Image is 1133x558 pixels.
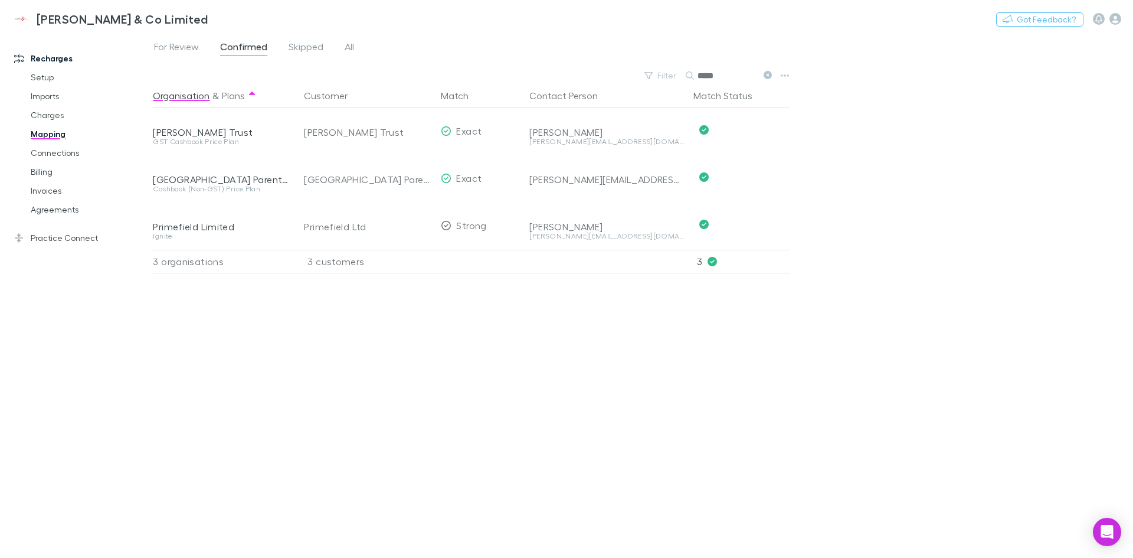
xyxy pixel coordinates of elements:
span: Skipped [289,41,323,56]
div: [PERSON_NAME] [529,221,684,233]
span: For Review [154,41,199,56]
span: Strong [456,220,486,231]
button: Contact Person [529,84,612,107]
button: Got Feedback? [996,12,1083,27]
a: Mapping [19,125,159,143]
div: [PERSON_NAME] [529,126,684,138]
button: Filter [638,68,683,83]
a: Recharges [2,49,159,68]
div: Primefield Limited [153,221,290,233]
a: Setup [19,68,159,87]
img: Epplett & Co Limited's Logo [12,12,32,26]
svg: Confirmed [699,125,709,135]
a: [PERSON_NAME] & Co Limited [5,5,215,33]
button: Customer [304,84,362,107]
div: & [153,84,290,107]
div: Cashbook (Non-GST) Price Plan [153,185,290,192]
span: Confirmed [220,41,267,56]
div: [GEOGRAPHIC_DATA] Parent Teachers Association [153,174,290,185]
div: [PERSON_NAME][EMAIL_ADDRESS][DOMAIN_NAME] [529,174,684,185]
div: Ignite [153,233,290,240]
a: Imports [19,87,159,106]
div: [GEOGRAPHIC_DATA] Parent Teachers Association [304,156,431,203]
a: Practice Connect [2,229,159,247]
div: Open Intercom Messenger [1093,518,1121,546]
button: Match [441,84,483,107]
a: Agreements [19,200,159,219]
span: Exact [456,172,482,184]
button: Plans [222,84,245,107]
div: 3 organisations [153,250,294,273]
a: Charges [19,106,159,125]
p: 3 [697,250,790,273]
div: [PERSON_NAME] Trust [153,126,290,138]
button: Match Status [693,84,767,107]
span: All [345,41,354,56]
span: Exact [456,125,482,136]
svg: Confirmed [699,220,709,229]
a: Invoices [19,181,159,200]
h3: [PERSON_NAME] & Co Limited [37,12,208,26]
div: Primefield Ltd [304,203,431,250]
a: Connections [19,143,159,162]
div: [PERSON_NAME] Trust [304,109,431,156]
svg: Confirmed [699,172,709,182]
div: 3 customers [294,250,436,273]
div: [PERSON_NAME][EMAIL_ADDRESS][DOMAIN_NAME] [529,138,684,145]
button: Organisation [153,84,209,107]
a: Billing [19,162,159,181]
div: GST Cashbook Price Plan [153,138,290,145]
div: [PERSON_NAME][EMAIL_ADDRESS][DOMAIN_NAME] [529,233,684,240]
